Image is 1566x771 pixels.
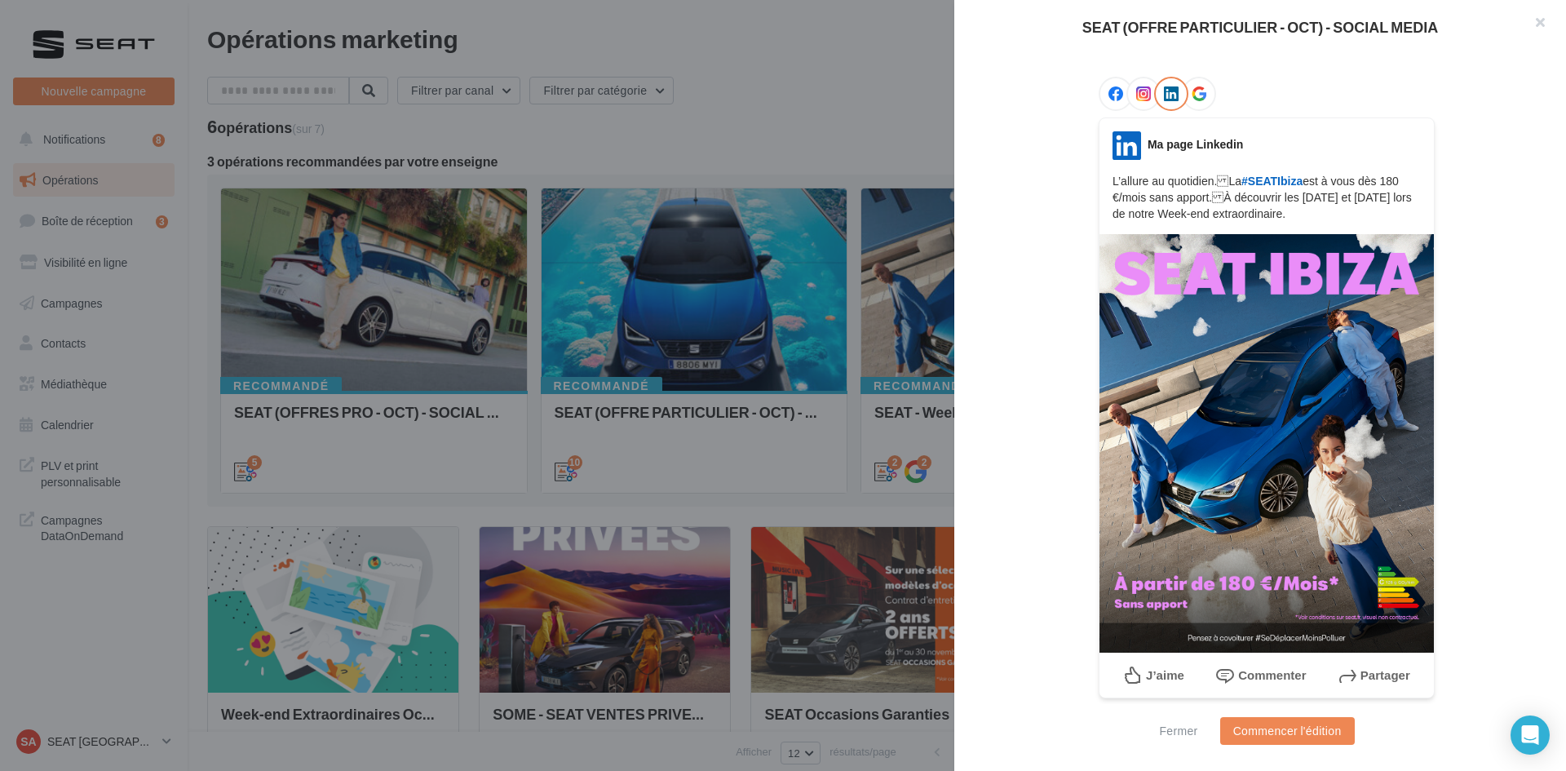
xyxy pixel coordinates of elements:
button: Commencer l'édition [1220,717,1355,745]
span: J’aime [1146,668,1184,682]
button: Fermer [1152,721,1204,741]
p: L’allure au quotidien. La est à vous dès 180 €/mois sans apport. À découvrir les [DATE] et [DATE]... [1113,173,1421,222]
span: Partager [1360,668,1410,682]
div: Ma page Linkedin [1148,136,1243,153]
div: SEAT (OFFRE PARTICULIER - OCT) - SOCIAL MEDIA [980,20,1540,34]
img: SeatIbiza_offre-4x541.jpg [1099,234,1434,653]
span: Commenter [1238,668,1306,682]
div: La prévisualisation est non-contractuelle [1099,698,1435,720]
span: #SEATIbiza [1241,175,1303,188]
div: Open Intercom Messenger [1511,716,1550,755]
